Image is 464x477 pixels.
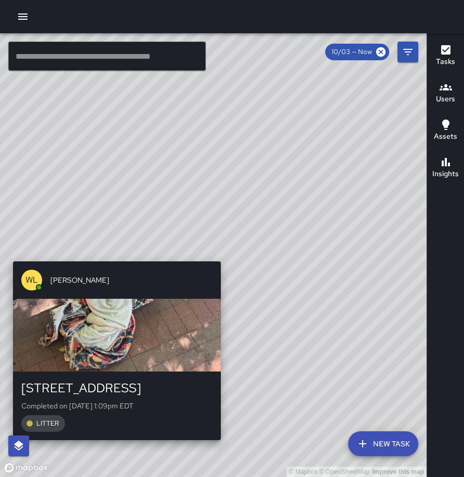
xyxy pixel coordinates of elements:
[348,431,418,456] button: New Task
[432,168,459,180] h6: Insights
[427,75,464,112] button: Users
[397,42,418,62] button: Filters
[30,418,65,429] span: LITTER
[427,112,464,150] button: Assets
[325,44,389,60] div: 10/03 — Now
[436,56,455,68] h6: Tasks
[436,94,455,105] h6: Users
[13,261,221,440] button: WL[PERSON_NAME][STREET_ADDRESS]Completed on [DATE] 1:09pm EDTLITTER
[25,274,38,286] p: WL
[427,37,464,75] button: Tasks
[50,275,213,285] span: [PERSON_NAME]
[325,47,378,57] span: 10/03 — Now
[21,401,213,411] p: Completed on [DATE] 1:09pm EDT
[427,150,464,187] button: Insights
[21,380,213,396] div: [STREET_ADDRESS]
[434,131,457,142] h6: Assets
